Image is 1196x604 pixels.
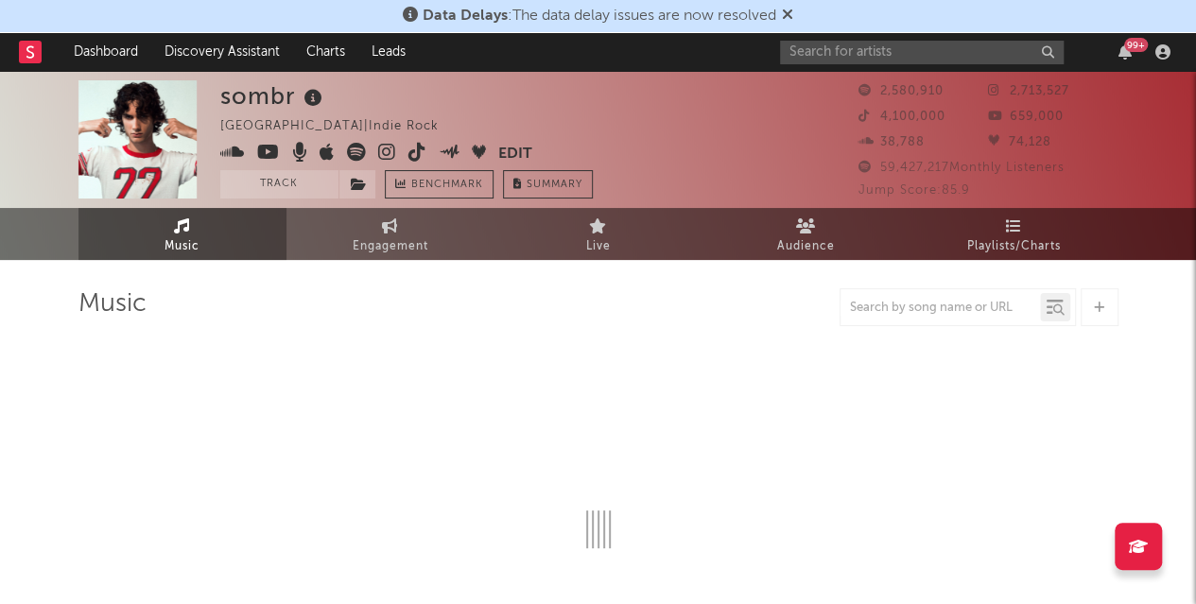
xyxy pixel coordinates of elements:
[988,136,1051,148] span: 74,128
[385,170,494,198] a: Benchmark
[151,33,293,71] a: Discovery Assistant
[586,235,611,258] span: Live
[165,235,199,258] span: Music
[988,111,1064,123] span: 659,000
[503,170,593,198] button: Summary
[286,208,494,260] a: Engagement
[220,115,460,138] div: [GEOGRAPHIC_DATA] | Indie Rock
[988,85,1069,97] span: 2,713,527
[78,208,286,260] a: Music
[702,208,910,260] a: Audience
[61,33,151,71] a: Dashboard
[1118,44,1132,60] button: 99+
[353,235,428,258] span: Engagement
[910,208,1118,260] a: Playlists/Charts
[858,111,945,123] span: 4,100,000
[858,184,970,197] span: Jump Score: 85.9
[858,136,925,148] span: 38,788
[358,33,419,71] a: Leads
[782,9,793,24] span: Dismiss
[527,180,582,190] span: Summary
[498,143,532,166] button: Edit
[780,41,1064,64] input: Search for artists
[494,208,702,260] a: Live
[967,235,1061,258] span: Playlists/Charts
[423,9,508,24] span: Data Delays
[841,301,1040,316] input: Search by song name or URL
[858,162,1065,174] span: 59,427,217 Monthly Listeners
[293,33,358,71] a: Charts
[1124,38,1148,52] div: 99 +
[423,9,776,24] span: : The data delay issues are now resolved
[858,85,944,97] span: 2,580,910
[220,170,338,198] button: Track
[777,235,835,258] span: Audience
[411,174,483,197] span: Benchmark
[220,80,327,112] div: sombr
